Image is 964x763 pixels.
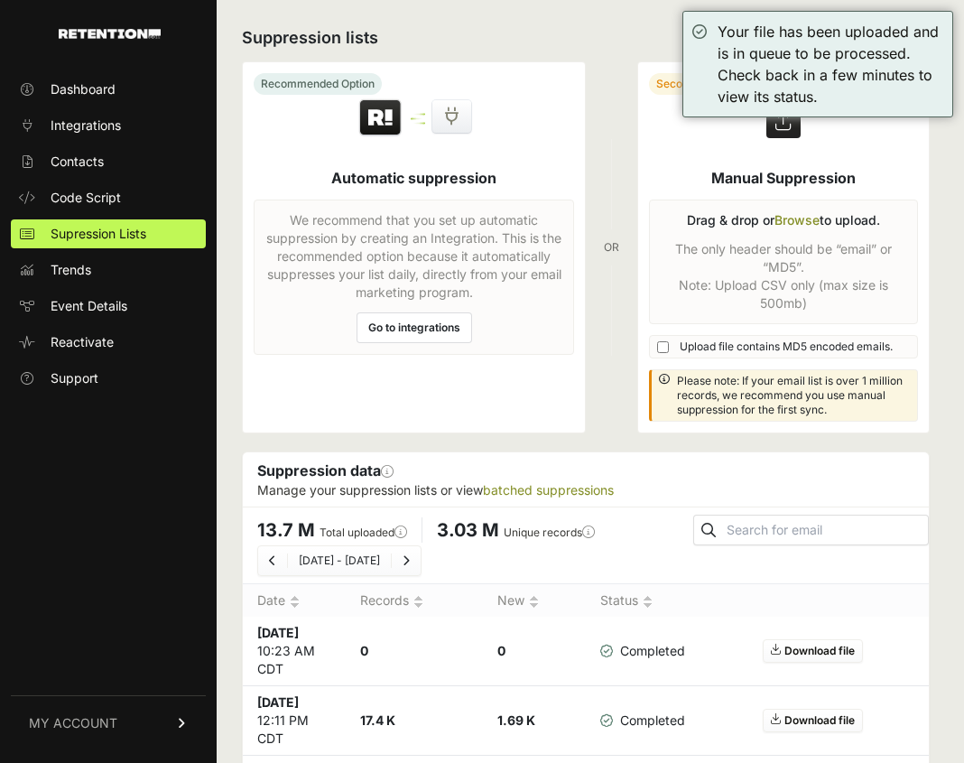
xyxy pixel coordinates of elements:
a: Supression Lists [11,219,206,248]
span: Supression Lists [51,225,146,243]
span: Support [51,369,98,387]
img: Retention.com [59,29,161,39]
a: Dashboard [11,75,206,104]
a: MY ACCOUNT [11,695,206,750]
img: integration [411,122,425,125]
img: integration [411,113,425,116]
div: Your file has been uploaded and is in queue to be processed. Check back in a few minutes to view ... [718,21,943,107]
img: no_sort-eaf950dc5ab64cae54d48a5578032e96f70b2ecb7d747501f34c8f2db400fb66.gif [643,595,653,609]
input: Upload file contains MD5 encoded emails. [657,341,669,353]
td: 10:23 AM CDT [243,617,346,686]
span: Integrations [51,116,121,135]
a: Support [11,364,206,393]
img: no_sort-eaf950dc5ab64cae54d48a5578032e96f70b2ecb7d747501f34c8f2db400fb66.gif [290,595,300,609]
img: Retention [357,98,403,138]
th: Records [346,584,483,618]
a: Download file [763,709,863,732]
span: Upload file contains MD5 encoded emails. [680,340,893,354]
label: Total uploaded [320,526,407,539]
nav: Page navigation [257,545,422,576]
strong: 17.4 K [360,712,395,728]
span: Code Script [51,189,121,207]
span: Reactivate [51,333,114,351]
a: Event Details [11,292,206,321]
a: Reactivate [11,328,206,357]
h5: Automatic suppression [331,167,496,189]
strong: 1.69 K [497,712,535,728]
th: Status [586,584,700,618]
p: We recommend that you set up automatic suppression by creating an Integration. This is the recomm... [265,211,562,302]
th: New [483,584,586,618]
span: 3.03 M [437,519,499,541]
span: Completed [600,642,685,660]
li: [DATE] - [DATE] [287,554,391,568]
a: Code Script [11,183,206,212]
span: 13.7 M [257,519,315,541]
span: Completed [600,712,685,730]
span: MY ACCOUNT [29,714,117,732]
strong: [DATE] [257,625,299,640]
a: Contacts [11,147,206,176]
th: Date [243,584,346,618]
a: Previous [269,554,276,567]
img: no_sort-eaf950dc5ab64cae54d48a5578032e96f70b2ecb7d747501f34c8f2db400fb66.gif [413,595,423,609]
span: Dashboard [51,80,116,98]
p: Manage your suppression lists or view [257,481,914,499]
strong: [DATE] [257,694,299,710]
h2: Suppression lists [242,25,930,51]
strong: 0 [360,643,368,658]
strong: 0 [497,643,505,658]
a: Next [403,554,410,567]
a: Go to integrations [357,312,472,343]
img: no_sort-eaf950dc5ab64cae54d48a5578032e96f70b2ecb7d747501f34c8f2db400fb66.gif [529,595,539,609]
span: Trends [51,261,91,279]
span: Event Details [51,297,127,315]
td: 12:11 PM CDT [243,686,346,756]
a: Download file [763,639,863,663]
img: integration [411,117,425,120]
span: Contacts [51,153,104,171]
div: OR [604,61,619,433]
input: Search for email [723,517,928,543]
a: batched suppressions [483,482,614,498]
div: Suppression data [243,452,929,507]
a: Integrations [11,111,206,140]
a: Trends [11,256,206,284]
div: Recommended Option [254,73,382,95]
label: Unique records [504,526,595,539]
